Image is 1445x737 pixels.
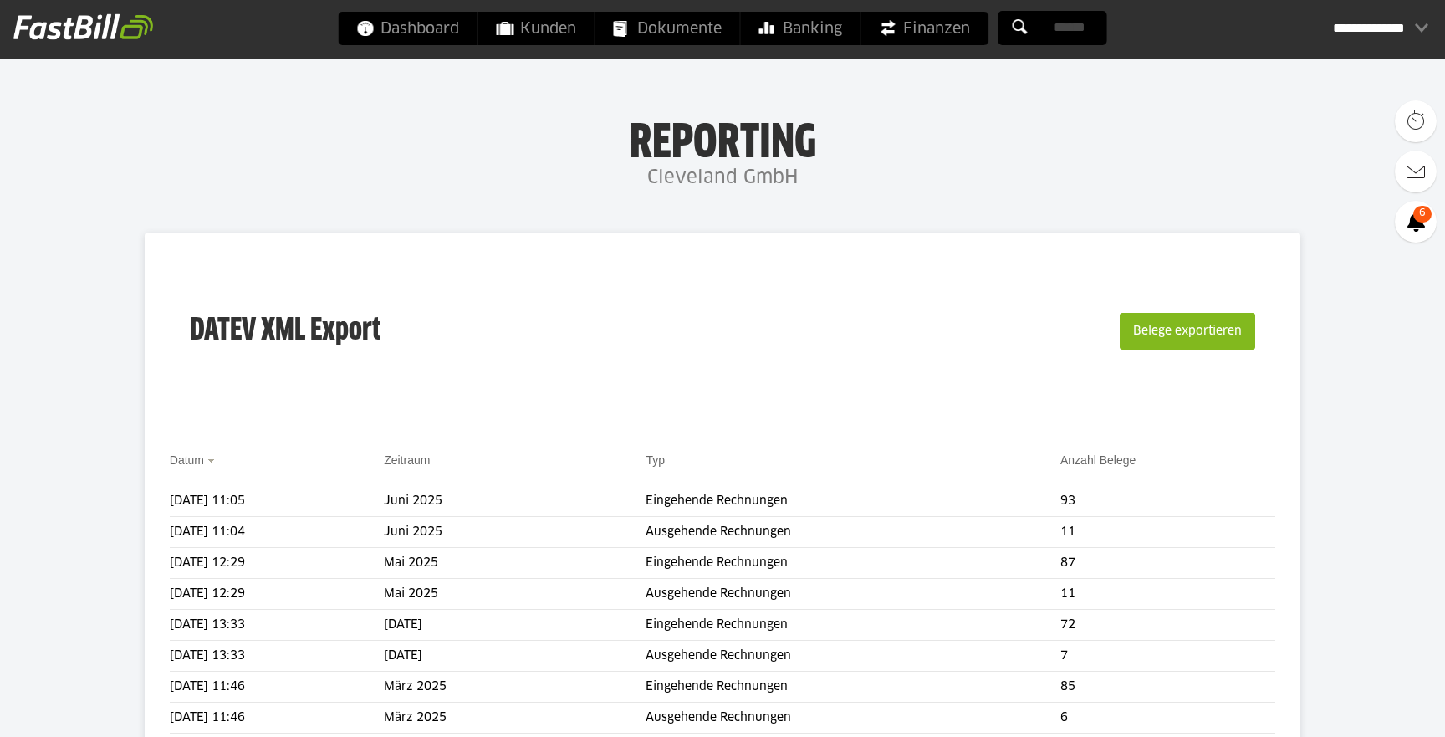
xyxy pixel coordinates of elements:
[1060,610,1275,641] td: 72
[167,118,1278,161] h1: Reporting
[1060,703,1275,734] td: 6
[1060,548,1275,579] td: 87
[339,12,477,45] a: Dashboard
[614,12,722,45] span: Dokumente
[1060,641,1275,672] td: 7
[357,12,459,45] span: Dashboard
[1060,453,1136,467] a: Anzahl Belege
[384,579,646,610] td: Mai 2025
[170,517,384,548] td: [DATE] 11:04
[384,517,646,548] td: Juni 2025
[1060,517,1275,548] td: 11
[741,12,860,45] a: Banking
[1413,206,1432,223] span: 6
[170,453,204,467] a: Datum
[384,453,430,467] a: Zeitraum
[384,703,646,734] td: März 2025
[170,703,384,734] td: [DATE] 11:46
[1060,672,1275,703] td: 85
[1120,313,1255,350] button: Belege exportieren
[384,486,646,517] td: Juni 2025
[646,453,665,467] a: Typ
[170,486,384,517] td: [DATE] 11:05
[384,610,646,641] td: [DATE]
[1060,579,1275,610] td: 11
[478,12,595,45] a: Kunden
[384,672,646,703] td: März 2025
[646,579,1060,610] td: Ausgehende Rechnungen
[207,459,218,463] img: sort_desc.gif
[170,579,384,610] td: [DATE] 12:29
[759,12,842,45] span: Banking
[595,12,740,45] a: Dokumente
[13,13,153,40] img: fastbill_logo_white.png
[497,12,576,45] span: Kunden
[384,548,646,579] td: Mai 2025
[646,672,1060,703] td: Eingehende Rechnungen
[170,548,384,579] td: [DATE] 12:29
[1315,687,1428,729] iframe: Öffnet ein Widget, in dem Sie weitere Informationen finden
[646,517,1060,548] td: Ausgehende Rechnungen
[646,548,1060,579] td: Eingehende Rechnungen
[646,641,1060,672] td: Ausgehende Rechnungen
[861,12,988,45] a: Finanzen
[646,610,1060,641] td: Eingehende Rechnungen
[170,641,384,672] td: [DATE] 13:33
[1395,201,1437,243] a: 6
[190,278,380,385] h3: DATEV XML Export
[880,12,970,45] span: Finanzen
[170,672,384,703] td: [DATE] 11:46
[646,486,1060,517] td: Eingehende Rechnungen
[1060,486,1275,517] td: 93
[170,610,384,641] td: [DATE] 13:33
[646,703,1060,734] td: Ausgehende Rechnungen
[384,641,646,672] td: [DATE]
